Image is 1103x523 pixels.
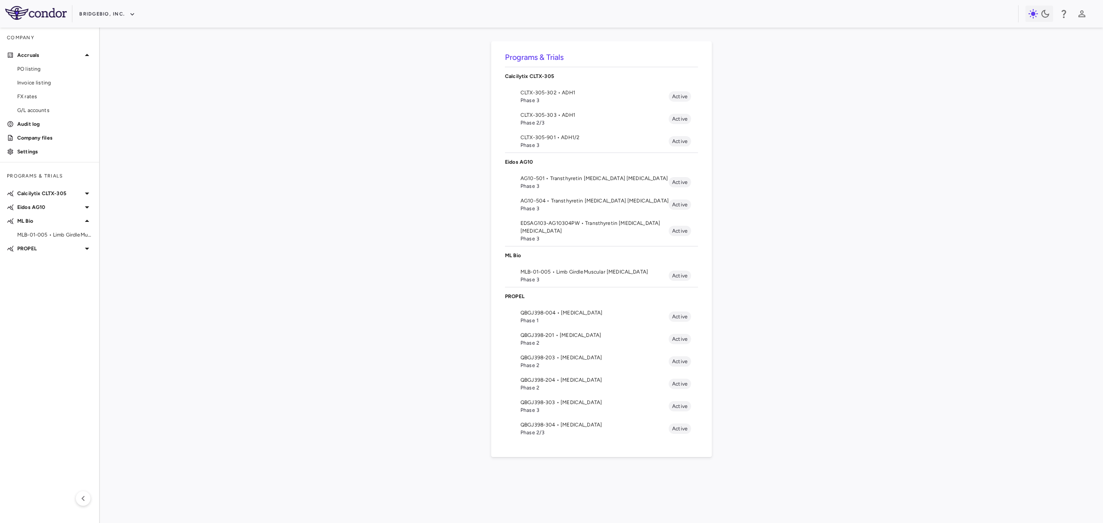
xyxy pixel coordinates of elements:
[520,174,669,182] span: AG10-501 • Transthyretin [MEDICAL_DATA] [MEDICAL_DATA]
[520,276,669,283] span: Phase 3
[17,231,92,239] span: MLB-01-005 • Limb GirdleMuscular [MEDICAL_DATA]
[17,245,82,252] p: PROPEL
[505,252,698,259] p: ML Bio
[520,197,669,205] span: AG10-504 • Transthyretin [MEDICAL_DATA] [MEDICAL_DATA]
[669,313,691,321] span: Active
[520,398,669,406] span: QBGJ398-303 • [MEDICAL_DATA]
[669,115,691,123] span: Active
[505,395,698,417] li: QBGJ398-303 • [MEDICAL_DATA]Phase 3Active
[520,119,669,127] span: Phase 2/3
[17,106,92,114] span: G/L accounts
[79,7,135,21] button: BridgeBio, Inc.
[17,217,82,225] p: ML Bio
[520,421,669,429] span: QBGJ398-304 • [MEDICAL_DATA]
[505,130,698,153] li: CLTX-305-901 • ADH1/2Phase 3Active
[669,201,691,209] span: Active
[17,79,92,87] span: Invoice listing
[520,331,669,339] span: QBGJ398-201 • [MEDICAL_DATA]
[520,384,669,392] span: Phase 2
[669,380,691,388] span: Active
[520,134,669,141] span: CLTX-305-901 • ADH1/2
[520,141,669,149] span: Phase 3
[669,358,691,365] span: Active
[520,89,669,97] span: CLTX-305-302 • ADH1
[505,350,698,373] li: QBGJ398-203 • [MEDICAL_DATA]Phase 2Active
[5,6,67,20] img: logo-full-SnFGN8VE.png
[17,93,92,100] span: FX rates
[505,216,698,246] li: EDSAG103-AG10304PW • Transthyretin [MEDICAL_DATA] [MEDICAL_DATA]Phase 3Active
[505,72,698,80] p: Calcilytix CLTX-305
[520,317,669,324] span: Phase 1
[669,335,691,343] span: Active
[520,111,669,119] span: CLTX-305-303 • ADH1
[505,293,698,300] p: PROPEL
[17,51,82,59] p: Accruals
[505,171,698,193] li: AG10-501 • Transthyretin [MEDICAL_DATA] [MEDICAL_DATA]Phase 3Active
[17,65,92,73] span: PO listing
[520,376,669,384] span: QBGJ398-204 • [MEDICAL_DATA]
[520,339,669,347] span: Phase 2
[520,309,669,317] span: QBGJ398-004 • [MEDICAL_DATA]
[520,361,669,369] span: Phase 2
[520,406,669,414] span: Phase 3
[17,190,82,197] p: Calcilytix CLTX-305
[505,67,698,85] div: Calcilytix CLTX-305
[505,417,698,440] li: QBGJ398-304 • [MEDICAL_DATA]Phase 2/3Active
[505,52,698,63] h6: Programs & Trials
[505,246,698,265] div: ML Bio
[520,235,669,243] span: Phase 3
[520,219,669,235] span: EDSAG103-AG10304PW • Transthyretin [MEDICAL_DATA] [MEDICAL_DATA]
[669,178,691,186] span: Active
[669,425,691,433] span: Active
[669,137,691,145] span: Active
[505,305,698,328] li: QBGJ398-004 • [MEDICAL_DATA]Phase 1Active
[505,328,698,350] li: QBGJ398-201 • [MEDICAL_DATA]Phase 2Active
[17,148,92,156] p: Settings
[520,268,669,276] span: MLB-01-005 • Limb GirdleMuscular [MEDICAL_DATA]
[520,97,669,104] span: Phase 3
[505,287,698,305] div: PROPEL
[505,193,698,216] li: AG10-504 • Transthyretin [MEDICAL_DATA] [MEDICAL_DATA]Phase 3Active
[669,402,691,410] span: Active
[17,134,92,142] p: Company files
[520,182,669,190] span: Phase 3
[520,429,669,436] span: Phase 2/3
[17,203,82,211] p: Eidos AG10
[505,85,698,108] li: CLTX-305-302 • ADH1Phase 3Active
[669,272,691,280] span: Active
[505,153,698,171] div: Eidos AG10
[520,205,669,212] span: Phase 3
[505,265,698,287] li: MLB-01-005 • Limb GirdleMuscular [MEDICAL_DATA]Phase 3Active
[17,120,92,128] p: Audit log
[505,158,698,166] p: Eidos AG10
[505,373,698,395] li: QBGJ398-204 • [MEDICAL_DATA]Phase 2Active
[520,354,669,361] span: QBGJ398-203 • [MEDICAL_DATA]
[505,108,698,130] li: CLTX-305-303 • ADH1Phase 2/3Active
[669,227,691,235] span: Active
[669,93,691,100] span: Active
